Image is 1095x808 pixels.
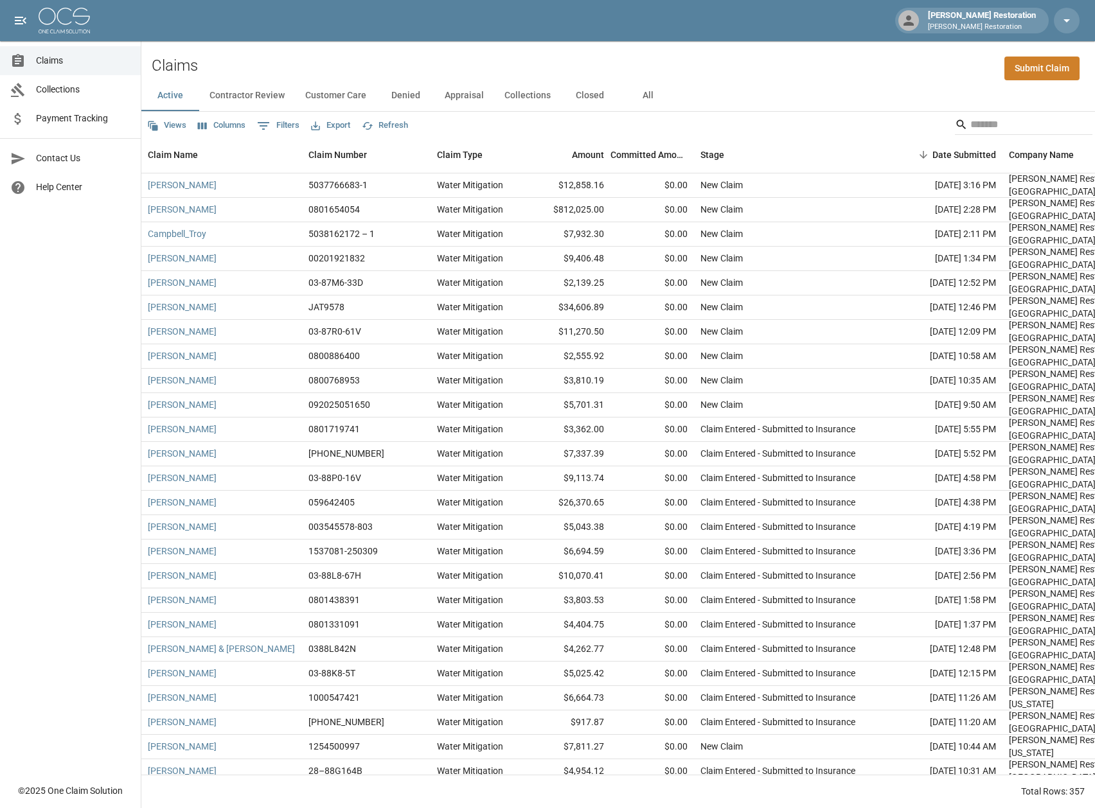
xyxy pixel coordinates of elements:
[148,349,217,362] a: [PERSON_NAME]
[887,295,1002,320] div: [DATE] 12:46 PM
[923,9,1041,32] div: [PERSON_NAME] Restoration
[148,423,217,435] a: [PERSON_NAME]
[700,496,855,509] div: Claim Entered - Submitted to Insurance
[437,423,503,435] div: Water Mitigation
[144,116,190,136] button: Views
[610,295,694,320] div: $0.00
[308,203,360,216] div: 0801654054
[887,564,1002,588] div: [DATE] 2:56 PM
[887,137,1002,173] div: Date Submitted
[700,740,743,753] div: New Claim
[610,393,694,417] div: $0.00
[148,618,217,631] a: [PERSON_NAME]
[928,22,1036,33] p: [PERSON_NAME] Restoration
[527,222,610,247] div: $7,932.30
[437,203,503,216] div: Water Mitigation
[148,398,217,411] a: [PERSON_NAME]
[437,520,503,533] div: Water Mitigation
[527,710,610,735] div: $917.87
[308,398,370,411] div: 092025051650
[437,137,483,173] div: Claim Type
[527,442,610,466] div: $7,337.39
[437,179,503,191] div: Water Mitigation
[610,344,694,369] div: $0.00
[39,8,90,33] img: ocs-logo-white-transparent.png
[700,301,743,313] div: New Claim
[437,618,503,631] div: Water Mitigation
[308,667,355,680] div: 03-88K8-5T
[36,112,130,125] span: Payment Tracking
[308,642,356,655] div: 0388L842N
[148,447,217,460] a: [PERSON_NAME]
[887,417,1002,442] div: [DATE] 5:55 PM
[887,540,1002,564] div: [DATE] 3:36 PM
[148,716,217,728] a: [PERSON_NAME]
[887,588,1002,613] div: [DATE] 1:58 PM
[148,642,295,655] a: [PERSON_NAME] & [PERSON_NAME]
[308,716,384,728] div: 01-009-127956
[308,301,344,313] div: JAT9578
[148,740,217,753] a: [PERSON_NAME]
[437,496,503,509] div: Water Mitigation
[527,613,610,637] div: $4,404.75
[437,471,503,484] div: Water Mitigation
[36,54,130,67] span: Claims
[610,637,694,662] div: $0.00
[887,222,1002,247] div: [DATE] 2:11 PM
[610,540,694,564] div: $0.00
[610,271,694,295] div: $0.00
[199,80,295,111] button: Contractor Review
[700,716,855,728] div: Claim Entered - Submitted to Insurance
[610,588,694,613] div: $0.00
[887,735,1002,759] div: [DATE] 10:44 AM
[437,349,503,362] div: Water Mitigation
[148,764,217,777] a: [PERSON_NAME]
[955,114,1092,137] div: Search
[610,466,694,491] div: $0.00
[141,80,199,111] button: Active
[527,271,610,295] div: $2,139.25
[610,686,694,710] div: $0.00
[610,515,694,540] div: $0.00
[308,325,361,338] div: 03-87R0-61V
[1009,137,1074,173] div: Company Name
[527,564,610,588] div: $10,070.41
[308,496,355,509] div: 059642405
[359,116,411,136] button: Refresh
[308,137,367,173] div: Claim Number
[887,637,1002,662] div: [DATE] 12:48 PM
[610,491,694,515] div: $0.00
[195,116,249,136] button: Select columns
[527,759,610,784] div: $4,954.12
[527,344,610,369] div: $2,555.92
[148,593,217,606] a: [PERSON_NAME]
[308,691,360,704] div: 1000547421
[148,545,217,558] a: [PERSON_NAME]
[308,179,368,191] div: 5037766683-1
[887,491,1002,515] div: [DATE] 4:38 PM
[887,320,1002,344] div: [DATE] 12:09 PM
[148,179,217,191] a: [PERSON_NAME]
[700,471,855,484] div: Claim Entered - Submitted to Insurance
[437,374,503,387] div: Water Mitigation
[610,613,694,637] div: $0.00
[494,80,561,111] button: Collections
[148,325,217,338] a: [PERSON_NAME]
[610,710,694,735] div: $0.00
[610,137,688,173] div: Committed Amount
[887,247,1002,271] div: [DATE] 1:34 PM
[610,759,694,784] div: $0.00
[700,569,855,582] div: Claim Entered - Submitted to Insurance
[308,423,360,435] div: 0801719741
[527,295,610,320] div: $34,606.89
[610,137,694,173] div: Committed Amount
[887,271,1002,295] div: [DATE] 12:52 PM
[1021,785,1085,798] div: Total Rows: 357
[700,593,855,606] div: Claim Entered - Submitted to Insurance
[308,740,360,753] div: 1254500997
[437,569,503,582] div: Water Mitigation
[887,662,1002,686] div: [DATE] 12:15 PM
[527,393,610,417] div: $5,701.31
[700,179,743,191] div: New Claim
[700,398,743,411] div: New Claim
